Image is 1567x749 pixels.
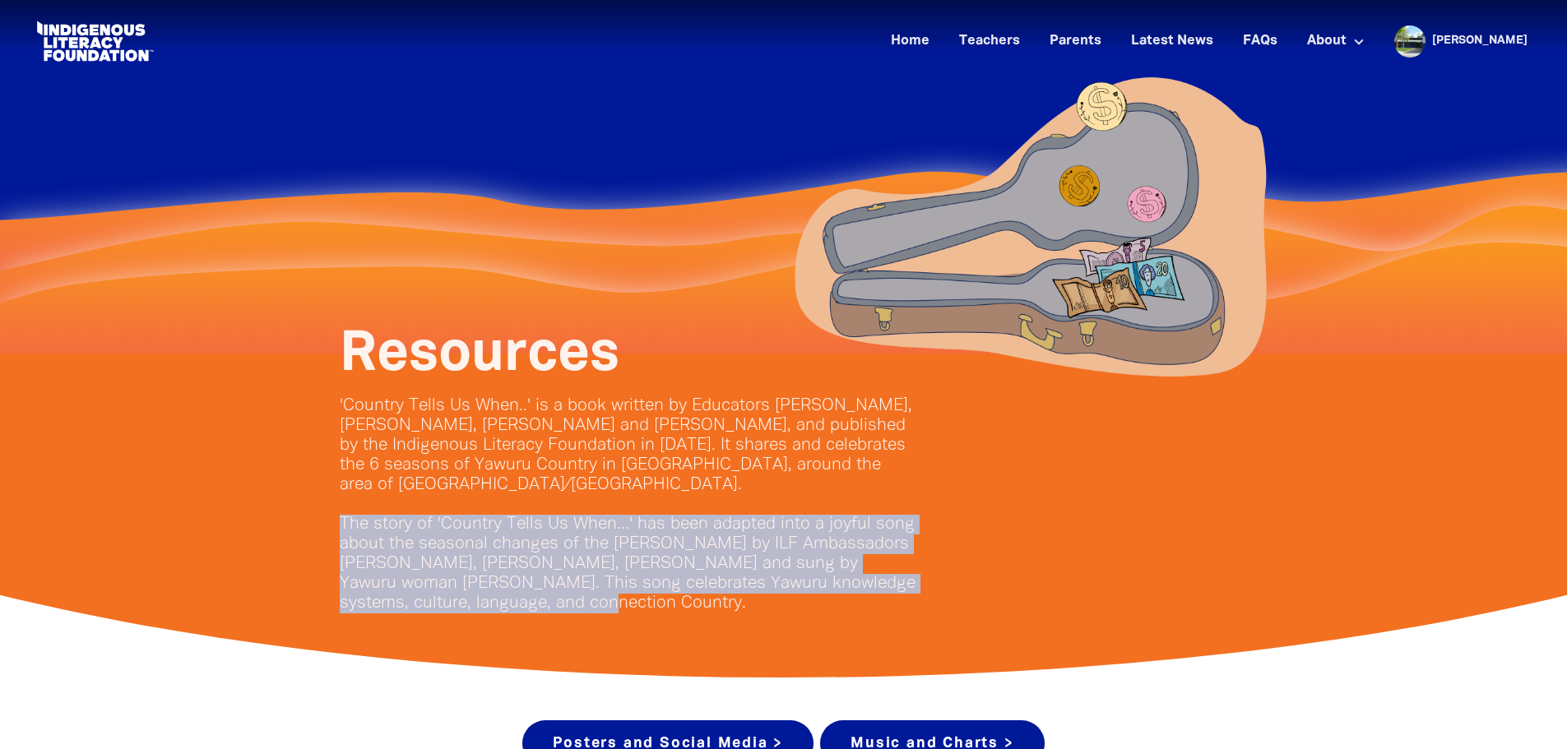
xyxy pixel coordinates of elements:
[881,28,939,55] a: Home
[949,28,1030,55] a: Teachers
[1121,28,1223,55] a: Latest News
[340,330,619,381] span: Resources
[1297,28,1375,55] a: About
[340,396,916,613] p: 'Country Tells Us When..' is a book written by Educators [PERSON_NAME], [PERSON_NAME], [PERSON_NA...
[1040,28,1111,55] a: Parents
[1233,28,1287,55] a: FAQs
[1432,35,1528,47] a: [PERSON_NAME]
